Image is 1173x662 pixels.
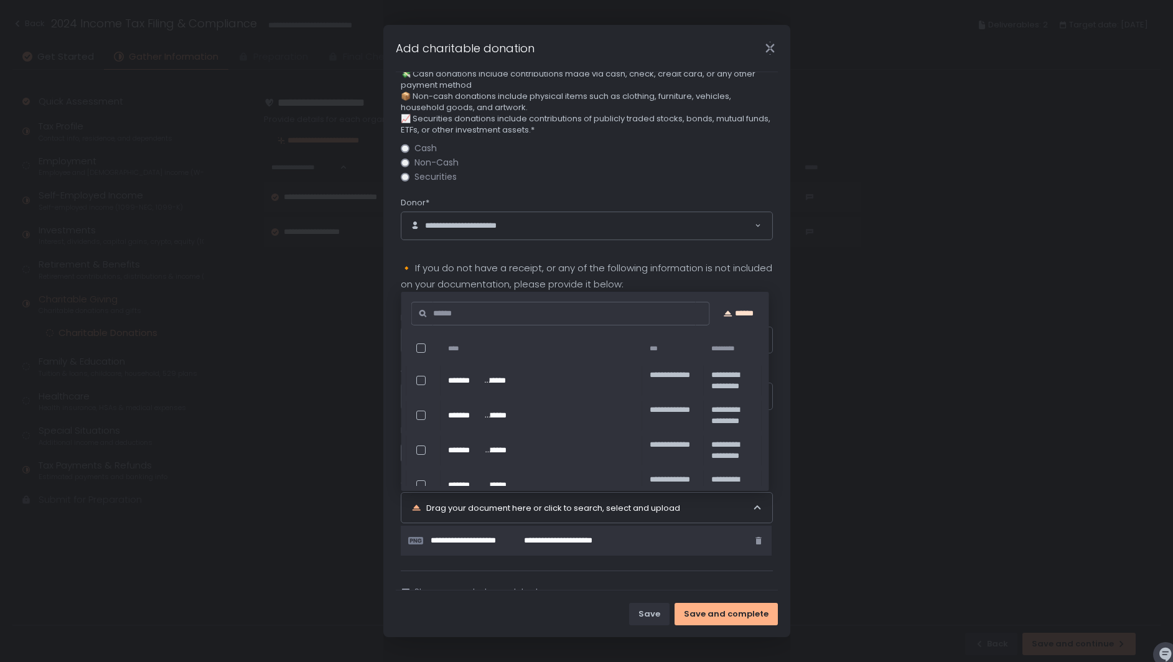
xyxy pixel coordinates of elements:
span: Contribution receipt or acknowledgement* [401,478,576,489]
button: Save [629,603,670,625]
span: Do you have a receipt or acknowledgement of your contribution?* [401,425,669,436]
span: 📈 Securities donations include contributions of publicly traded stocks, bonds, mutual funds, ETFs... [401,113,773,136]
span: Non-Cash [414,158,459,167]
input: Securities [401,173,409,182]
span: Securities [414,172,457,182]
span: 📦 Non-cash donations include physical items such as clothing, furniture, vehicles, household good... [401,91,773,113]
span: 💸 Cash donations include contributions made via cash, check, credit card, or any other payment me... [401,68,773,91]
button: Yes [401,443,457,463]
div: Save [638,608,660,620]
span: Share any context or updates here [414,586,555,597]
span: Cash [414,144,437,153]
div: Save and complete [684,608,769,620]
div: Search for option [401,212,772,240]
p: 🔸 If you do not have a receipt, or any of the following information is not included on your docum... [401,260,773,292]
input: Search for option [524,220,754,232]
h1: Add charitable donation [396,40,535,57]
input: Cash [401,144,409,152]
span: Date of donation (leave blank if multiple) [401,312,566,324]
input: Non-Cash [401,159,409,167]
div: Close [750,41,790,55]
button: Save and complete [675,603,778,625]
span: Total value donated [401,368,482,380]
span: Donor* [401,197,429,208]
